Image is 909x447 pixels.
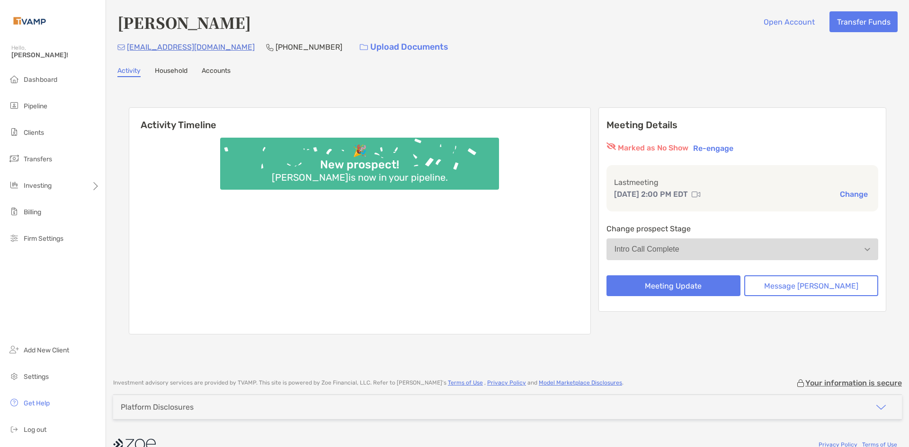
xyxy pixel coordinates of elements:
[360,44,368,51] img: button icon
[117,67,141,77] a: Activity
[129,108,590,131] h6: Activity Timeline
[539,379,622,386] a: Model Marketplace Disclosures
[692,191,700,198] img: communication type
[864,248,870,251] img: Open dropdown arrow
[9,232,20,244] img: firm-settings icon
[756,11,822,32] button: Open Account
[606,223,878,235] p: Change prospect Stage
[9,206,20,217] img: billing icon
[614,176,871,188] p: Last meeting
[113,379,624,386] p: Investment advisory services are provided by TVAMP . This site is powered by Zoe Financial, LLC. ...
[155,67,187,77] a: Household
[24,373,49,381] span: Settings
[266,44,274,51] img: Phone Icon
[202,67,231,77] a: Accounts
[837,189,871,199] button: Change
[9,153,20,164] img: transfers icon
[24,76,57,84] span: Dashboard
[24,102,47,110] span: Pipeline
[117,11,251,33] h4: [PERSON_NAME]
[9,423,20,435] img: logout icon
[127,41,255,53] p: [EMAIL_ADDRESS][DOMAIN_NAME]
[487,379,526,386] a: Privacy Policy
[615,245,679,254] div: Intro Call Complete
[805,378,902,387] p: Your information is secure
[24,155,52,163] span: Transfers
[9,370,20,382] img: settings icon
[349,144,371,158] div: 🎉
[744,275,878,296] button: Message [PERSON_NAME]
[9,126,20,138] img: clients icon
[24,208,41,216] span: Billing
[11,4,48,38] img: Zoe Logo
[354,37,454,57] a: Upload Documents
[9,397,20,408] img: get-help icon
[268,172,452,183] div: [PERSON_NAME] is now in your pipeline.
[875,402,887,413] img: icon arrow
[614,188,688,200] p: [DATE] 2:00 PM EDT
[9,344,20,355] img: add_new_client icon
[606,238,878,260] button: Intro Call Complete
[276,41,342,53] p: [PHONE_NUMBER]
[316,158,403,172] div: New prospect!
[117,44,125,50] img: Email Icon
[24,235,63,243] span: Firm Settings
[606,119,878,131] p: Meeting Details
[690,142,736,154] button: Re-engage
[24,129,44,137] span: Clients
[9,179,20,191] img: investing icon
[24,182,52,190] span: Investing
[9,73,20,85] img: dashboard icon
[606,142,616,150] img: red eyr
[11,51,100,59] span: [PERSON_NAME]!
[24,346,69,354] span: Add New Client
[829,11,898,32] button: Transfer Funds
[618,142,688,154] p: Marked as No Show
[24,426,46,434] span: Log out
[448,379,483,386] a: Terms of Use
[606,275,740,296] button: Meeting Update
[9,100,20,111] img: pipeline icon
[121,403,194,412] div: Platform Disclosures
[24,399,50,407] span: Get Help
